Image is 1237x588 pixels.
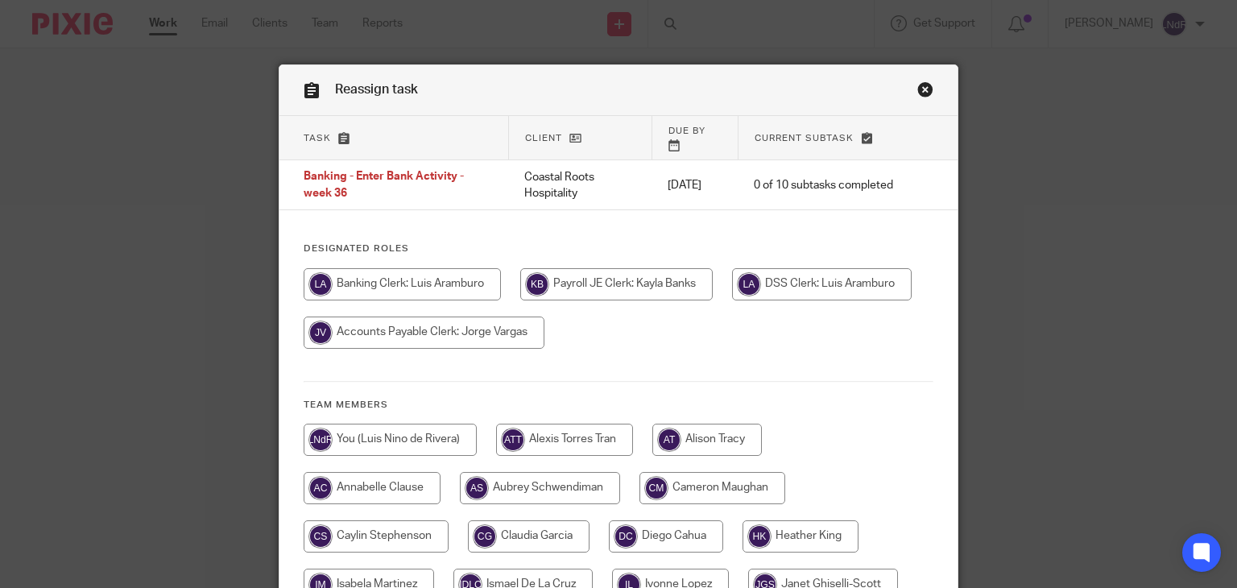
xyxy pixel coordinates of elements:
[304,134,331,143] span: Task
[738,160,909,210] td: 0 of 10 subtasks completed
[917,81,933,103] a: Close this dialog window
[668,177,722,193] p: [DATE]
[304,172,464,200] span: Banking - Enter Bank Activity - week 36
[755,134,854,143] span: Current subtask
[524,169,635,202] p: Coastal Roots Hospitality
[304,242,934,255] h4: Designated Roles
[304,399,934,412] h4: Team members
[335,83,418,96] span: Reassign task
[525,134,562,143] span: Client
[668,126,705,135] span: Due by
